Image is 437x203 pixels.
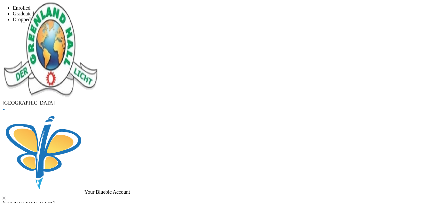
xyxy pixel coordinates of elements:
span: Dropped [13,17,31,22]
span: Graduated [13,11,34,16]
span: Your Bluebic Account [84,189,130,195]
div: [GEOGRAPHIC_DATA] [3,100,434,106]
img: logo [3,3,99,99]
span: Enrolled [13,5,30,11]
